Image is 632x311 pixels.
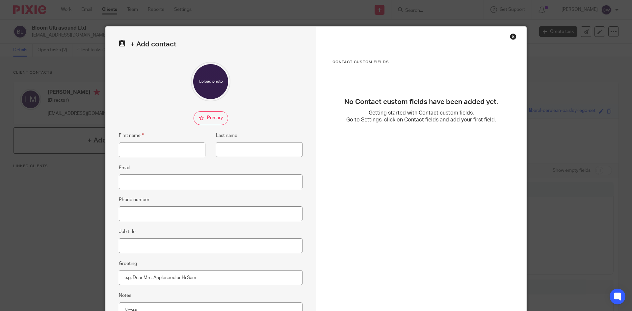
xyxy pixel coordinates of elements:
[119,196,149,203] label: Phone number
[119,40,303,49] h2: + Add contact
[216,132,237,139] label: Last name
[119,165,130,171] label: Email
[119,228,136,235] label: Job title
[119,270,303,285] input: e.g. Dear Mrs. Appleseed or Hi Sam
[119,292,131,299] label: Notes
[332,98,510,106] h3: No Contact custom fields have been added yet.
[332,110,510,124] p: Getting started with Contact custom fields. Go to Settings, click on Contact fields and add your ...
[119,260,137,267] label: Greeting
[332,60,510,65] h3: Contact Custom fields
[119,132,144,139] label: First name
[510,33,516,40] div: Close this dialog window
